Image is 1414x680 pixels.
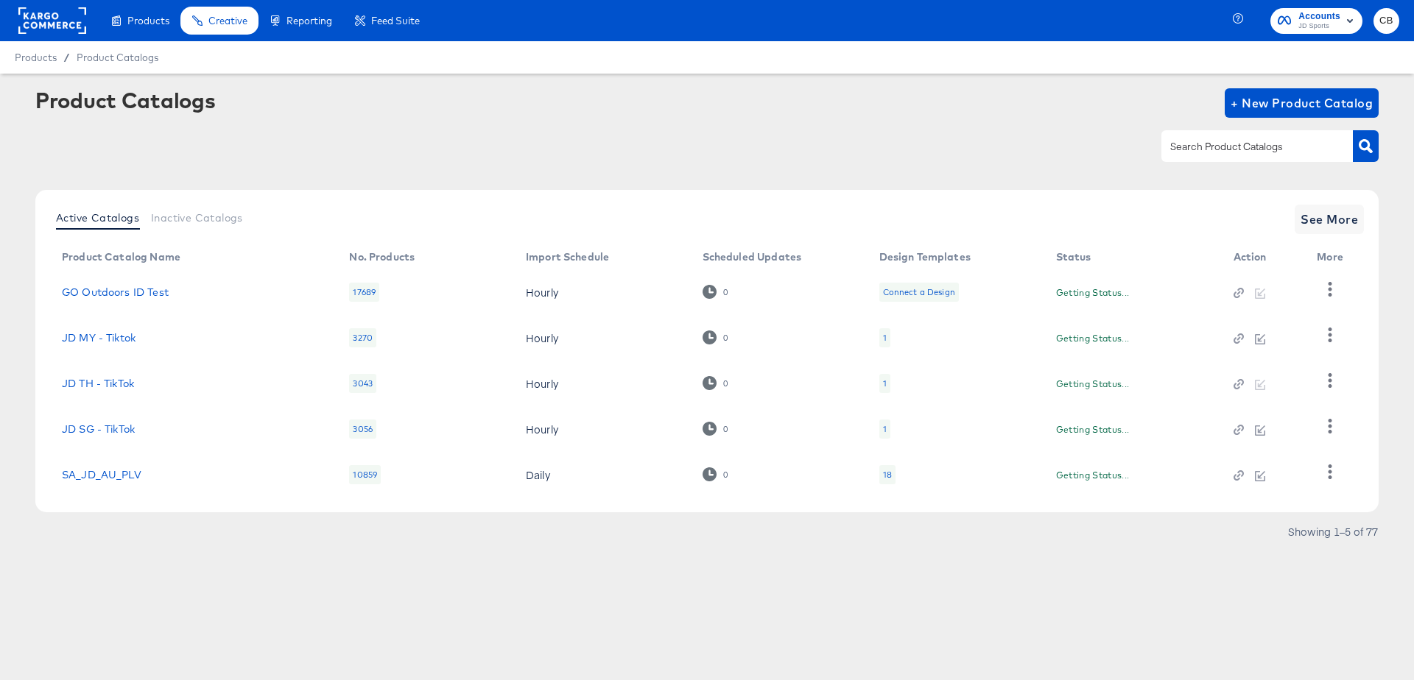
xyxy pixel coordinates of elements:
td: Hourly [514,315,691,361]
div: 3056 [349,419,376,439]
th: Status [1044,246,1222,269]
div: 0 [703,422,728,436]
span: Feed Suite [371,15,420,26]
span: Products [127,15,169,26]
div: 1 [879,374,890,393]
span: Creative [208,15,247,26]
a: SA_JD_AU_PLV [62,469,141,481]
td: Hourly [514,361,691,406]
div: 0 [722,287,728,297]
div: Design Templates [879,251,971,263]
div: Showing 1–5 of 77 [1287,526,1379,536]
a: GO Outdoors ID Test [62,286,169,298]
div: No. Products [349,251,415,263]
span: Products [15,52,57,63]
div: 18 [879,465,896,484]
button: + New Product Catalog [1225,88,1379,118]
div: 1 [883,378,887,389]
td: Hourly [514,269,691,315]
div: 0 [703,376,728,390]
a: JD SG - TikTok [62,423,135,435]
button: See More [1295,205,1364,234]
span: Active Catalogs [56,212,139,224]
div: Product Catalogs [35,88,215,112]
button: AccountsJD Sports [1270,8,1362,34]
span: Inactive Catalogs [151,212,243,224]
div: 0 [722,378,728,389]
div: 0 [703,285,728,299]
div: Import Schedule [526,251,609,263]
button: CB [1373,8,1399,34]
div: 0 [722,470,728,480]
div: 1 [879,328,890,347]
div: Connect a Design [883,286,955,298]
div: 0 [703,467,728,481]
div: Connect a Design [879,283,959,302]
div: 1 [879,419,890,439]
div: 17689 [349,283,379,302]
span: CB [1379,13,1393,29]
td: Hourly [514,406,691,452]
a: JD MY - Tiktok [62,332,136,344]
th: More [1305,246,1361,269]
div: 18 [883,469,892,481]
div: 10859 [349,465,381,484]
input: Search Product Catalogs [1167,138,1324,155]
div: Product Catalog Name [62,251,180,263]
td: Daily [514,452,691,497]
th: Action [1222,246,1306,269]
div: 0 [722,333,728,343]
a: Product Catalogs [77,52,158,63]
div: 1 [883,332,887,344]
div: 3270 [349,328,376,347]
div: 1 [883,423,887,435]
span: / [57,52,77,63]
span: JD Sports [1298,21,1340,32]
div: Scheduled Updates [703,251,802,263]
a: JD TH - TikTok [62,378,134,389]
span: See More [1301,209,1358,230]
div: 0 [722,424,728,434]
span: Accounts [1298,9,1340,24]
div: 3043 [349,374,376,393]
span: + New Product Catalog [1231,93,1373,113]
div: 0 [703,330,728,344]
span: Reporting [286,15,332,26]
